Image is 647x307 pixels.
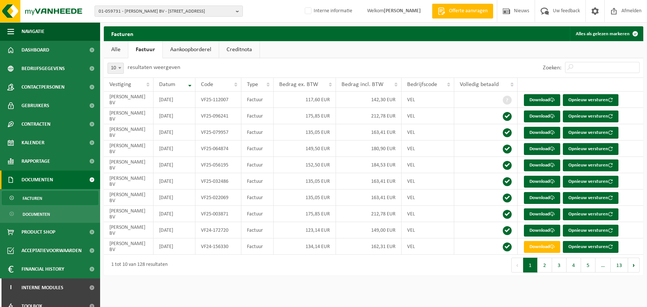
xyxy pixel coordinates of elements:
span: Volledig betaald [460,82,499,88]
a: Download [524,159,560,171]
button: Opnieuw versturen [563,110,618,122]
td: [PERSON_NAME] BV [104,141,154,157]
span: Navigatie [22,22,44,41]
a: Download [524,176,560,188]
td: VEL [402,141,455,157]
a: Facturen [2,191,98,205]
span: Interne modules [22,278,63,297]
td: [DATE] [154,92,195,108]
button: Opnieuw versturen [563,94,618,106]
span: 01-059731 - [PERSON_NAME] BV - [STREET_ADDRESS] [99,6,233,17]
td: [DATE] [154,124,195,141]
span: Documenten [23,207,50,221]
button: Opnieuw versturen [563,159,618,171]
span: Bedrijfscode [407,82,437,88]
td: VEL [402,108,455,124]
a: Download [524,192,560,204]
button: Next [628,258,640,273]
a: Offerte aanvragen [432,4,493,19]
span: 10 [108,63,123,73]
td: VF25-003871 [195,206,242,222]
button: Alles als gelezen markeren [570,26,643,41]
a: Creditnota [219,41,260,58]
td: Factuur [241,157,274,173]
td: VF25-064874 [195,141,242,157]
label: resultaten weergeven [128,65,180,70]
td: VF25-022069 [195,189,242,206]
button: Opnieuw versturen [563,192,618,204]
button: 3 [552,258,567,273]
td: Factuur [241,173,274,189]
span: Bedrag incl. BTW [341,82,383,88]
a: Download [524,94,560,106]
strong: [PERSON_NAME] [384,8,421,14]
button: 13 [611,258,628,273]
td: Factuur [241,108,274,124]
a: Download [524,110,560,122]
label: Interne informatie [303,6,352,17]
span: I [7,278,14,297]
td: [PERSON_NAME] BV [104,189,154,206]
td: [DATE] [154,173,195,189]
a: Factuur [128,41,162,58]
td: Factuur [241,124,274,141]
td: 163,41 EUR [336,173,402,189]
td: VF25-112007 [195,92,242,108]
button: Opnieuw versturen [563,241,618,253]
button: Opnieuw versturen [563,127,618,139]
button: Opnieuw versturen [563,208,618,220]
button: Opnieuw versturen [563,176,618,188]
button: 4 [567,258,581,273]
td: 163,41 EUR [336,124,402,141]
td: Factuur [241,189,274,206]
td: Factuur [241,222,274,238]
span: Dashboard [22,41,49,59]
td: Factuur [241,206,274,222]
td: VF25-096241 [195,108,242,124]
a: Download [524,241,560,253]
td: 175,85 EUR [274,108,336,124]
td: VEL [402,173,455,189]
td: [DATE] [154,189,195,206]
td: 162,31 EUR [336,238,402,255]
td: [PERSON_NAME] BV [104,124,154,141]
button: 1 [523,258,538,273]
td: 180,90 EUR [336,141,402,157]
td: [DATE] [154,141,195,157]
span: Vestiging [109,82,131,88]
td: [PERSON_NAME] BV [104,173,154,189]
td: Factuur [241,238,274,255]
td: [DATE] [154,108,195,124]
td: [PERSON_NAME] BV [104,238,154,255]
span: Acceptatievoorwaarden [22,241,82,260]
td: [DATE] [154,238,195,255]
span: Datum [159,82,175,88]
a: Download [524,127,560,139]
button: Opnieuw versturen [563,225,618,237]
td: VF25-032486 [195,173,242,189]
span: Offerte aanvragen [447,7,489,15]
td: 135,05 EUR [274,173,336,189]
td: [PERSON_NAME] BV [104,206,154,222]
button: Opnieuw versturen [563,143,618,155]
a: Alle [104,41,128,58]
button: 5 [581,258,595,273]
span: Financial History [22,260,64,278]
span: Type [247,82,258,88]
td: 149,50 EUR [274,141,336,157]
td: 134,14 EUR [274,238,336,255]
span: Bedrag ex. BTW [279,82,318,88]
label: Zoeken: [543,65,561,71]
td: 142,30 EUR [336,92,402,108]
td: VEL [402,124,455,141]
td: 163,41 EUR [336,189,402,206]
div: 1 tot 10 van 128 resultaten [108,258,168,272]
span: Bedrijfsgegevens [22,59,65,78]
td: [DATE] [154,206,195,222]
a: Aankoopborderel [163,41,219,58]
a: Documenten [2,207,98,221]
button: 2 [538,258,552,273]
span: Contracten [22,115,50,133]
span: Facturen [23,191,42,205]
td: [DATE] [154,222,195,238]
